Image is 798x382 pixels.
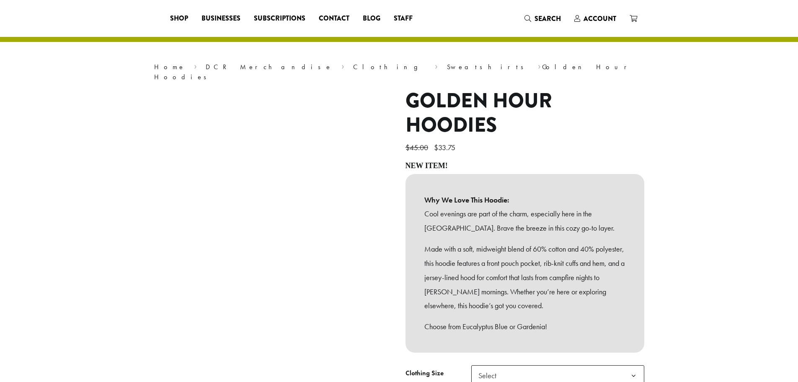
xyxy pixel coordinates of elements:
span: $ [434,143,438,152]
p: Made with a soft, midweight blend of 60% cotton and 40% polyester, this hoodie features a front p... [424,242,625,313]
a: Shop [163,12,195,25]
a: Home [154,62,185,71]
a: Search [518,12,568,26]
span: Search [535,14,561,23]
span: Subscriptions [254,13,305,24]
a: Staff [387,12,419,25]
h1: Golden Hour Hoodies [405,89,644,137]
nav: Breadcrumb [154,62,644,82]
label: Clothing Size [405,367,471,379]
p: Choose from Eucalyptus Blue or Gardenia! [424,320,625,334]
span: › [435,59,438,72]
span: Contact [319,13,349,24]
b: Why We Love This Hoodie: [424,193,625,207]
bdi: 45.00 [405,143,430,152]
h4: New Item! [405,161,644,171]
span: Account [584,14,616,23]
span: › [538,59,541,72]
span: Blog [363,13,380,24]
a: Sweatshirts [447,62,529,71]
span: › [341,59,344,72]
span: Shop [170,13,188,24]
span: › [194,59,197,72]
span: $ [405,143,410,152]
a: Clothing [353,62,426,71]
bdi: 33.75 [434,143,457,152]
p: Cool evenings are part of the charm, especially here in the [GEOGRAPHIC_DATA]. Brave the breeze i... [424,207,625,235]
span: Businesses [201,13,240,24]
span: Staff [394,13,413,24]
a: DCR Merchandise [206,62,332,71]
